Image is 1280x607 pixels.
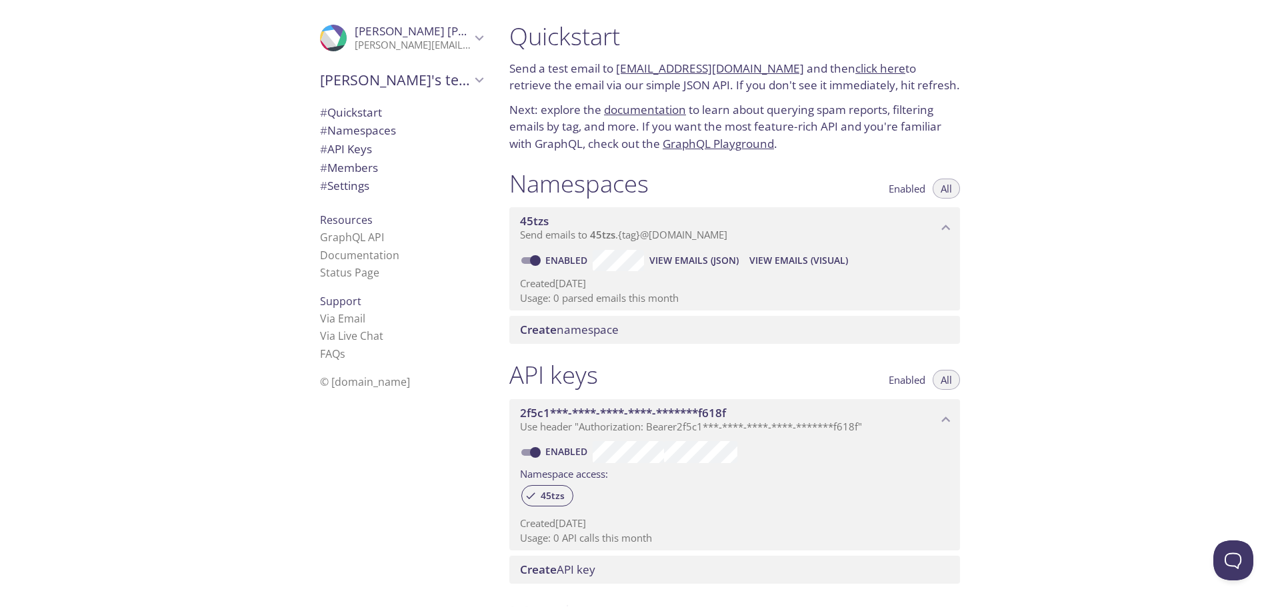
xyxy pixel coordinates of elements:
[320,328,383,343] a: Via Live Chat
[320,230,384,245] a: GraphQL API
[320,141,372,157] span: API Keys
[509,21,960,51] h1: Quickstart
[509,316,960,344] div: Create namespace
[320,294,361,308] span: Support
[320,105,327,120] span: #
[309,16,493,60] div: Daniel Gomes
[320,311,365,326] a: Via Email
[933,179,960,199] button: All
[663,136,774,151] a: GraphQL Playground
[520,228,727,241] span: Send emails to . {tag} @[DOMAIN_NAME]
[520,562,595,577] span: API key
[320,71,471,89] span: [PERSON_NAME]'s team
[509,207,960,249] div: 45tzs namespace
[509,60,960,94] p: Send a test email to and then to retrieve the email via our simple JSON API. If you don't see it ...
[509,556,960,584] div: Create API Key
[309,177,493,195] div: Team Settings
[520,516,949,530] p: Created [DATE]
[744,250,853,271] button: View Emails (Visual)
[320,141,327,157] span: #
[340,346,345,361] span: s
[533,490,573,502] span: 45tzs
[320,123,327,138] span: #
[881,179,933,199] button: Enabled
[320,265,379,280] a: Status Page
[309,103,493,122] div: Quickstart
[521,485,573,506] div: 45tzs
[749,253,848,269] span: View Emails (Visual)
[543,445,593,458] a: Enabled
[644,250,744,271] button: View Emails (JSON)
[355,39,471,52] p: [PERSON_NAME][EMAIL_ADDRESS][DOMAIN_NAME]
[320,160,327,175] span: #
[320,248,399,263] a: Documentation
[309,63,493,97] div: Daniel's team
[320,178,327,193] span: #
[309,121,493,140] div: Namespaces
[616,61,804,76] a: [EMAIL_ADDRESS][DOMAIN_NAME]
[320,213,373,227] span: Resources
[320,123,396,138] span: Namespaces
[509,101,960,153] p: Next: explore the to learn about querying spam reports, filtering emails by tag, and more. If you...
[309,140,493,159] div: API Keys
[355,23,537,39] span: [PERSON_NAME] [PERSON_NAME]
[509,360,598,390] h1: API keys
[509,169,649,199] h1: Namespaces
[320,178,369,193] span: Settings
[520,562,557,577] span: Create
[1213,540,1253,580] iframe: Help Scout Beacon - Open
[320,374,410,389] span: © [DOMAIN_NAME]
[320,105,382,120] span: Quickstart
[520,531,949,545] p: Usage: 0 API calls this month
[520,277,949,291] p: Created [DATE]
[543,254,593,267] a: Enabled
[520,322,557,337] span: Create
[855,61,905,76] a: click here
[590,228,615,241] span: 45tzs
[604,102,686,117] a: documentation
[520,322,619,337] span: namespace
[933,370,960,390] button: All
[320,160,378,175] span: Members
[881,370,933,390] button: Enabled
[520,291,949,305] p: Usage: 0 parsed emails this month
[320,346,345,361] a: FAQ
[309,159,493,177] div: Members
[649,253,739,269] span: View Emails (JSON)
[520,463,608,482] label: Namespace access:
[520,213,549,229] span: 45tzs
